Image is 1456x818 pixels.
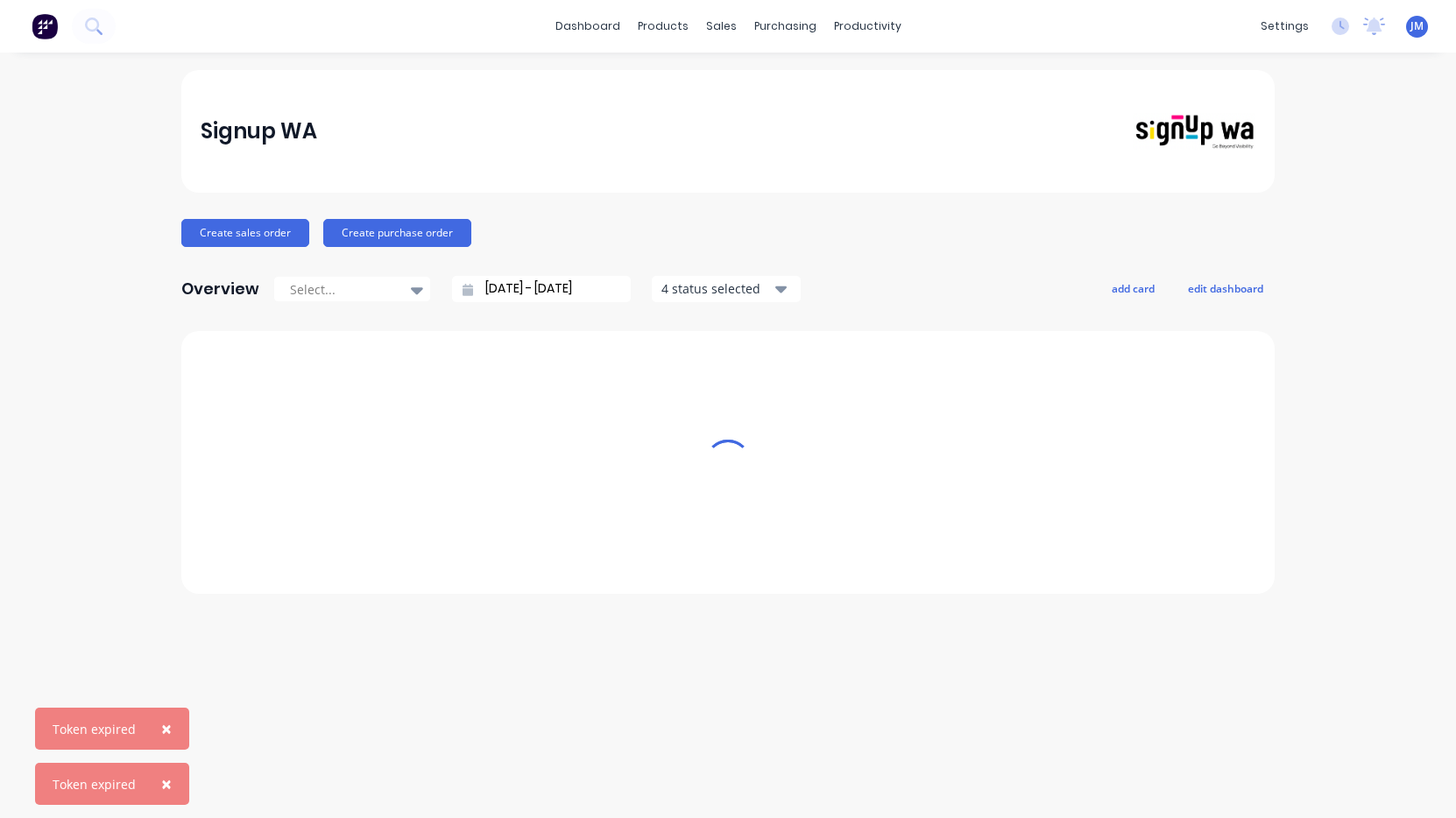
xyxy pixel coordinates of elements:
div: Token expired [53,775,136,793]
button: Close [144,763,189,805]
button: Close [144,708,189,750]
div: purchasing [746,13,825,39]
div: Signup WA [201,114,317,149]
div: settings [1252,13,1318,39]
img: Factory [32,13,58,39]
span: × [161,772,172,796]
div: Overview [181,271,259,307]
span: × [161,716,172,741]
img: Signup WA [1133,113,1255,151]
div: products [629,13,697,39]
span: JM [1410,18,1424,34]
button: add card [1100,277,1166,300]
button: Create sales order [181,219,309,247]
div: sales [697,13,746,39]
div: Token expired [53,720,136,738]
a: dashboard [547,13,629,39]
button: edit dashboard [1177,277,1275,300]
button: 4 status selected [652,276,801,302]
div: 4 status selected [661,279,772,298]
div: productivity [825,13,910,39]
button: Create purchase order [323,219,471,247]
